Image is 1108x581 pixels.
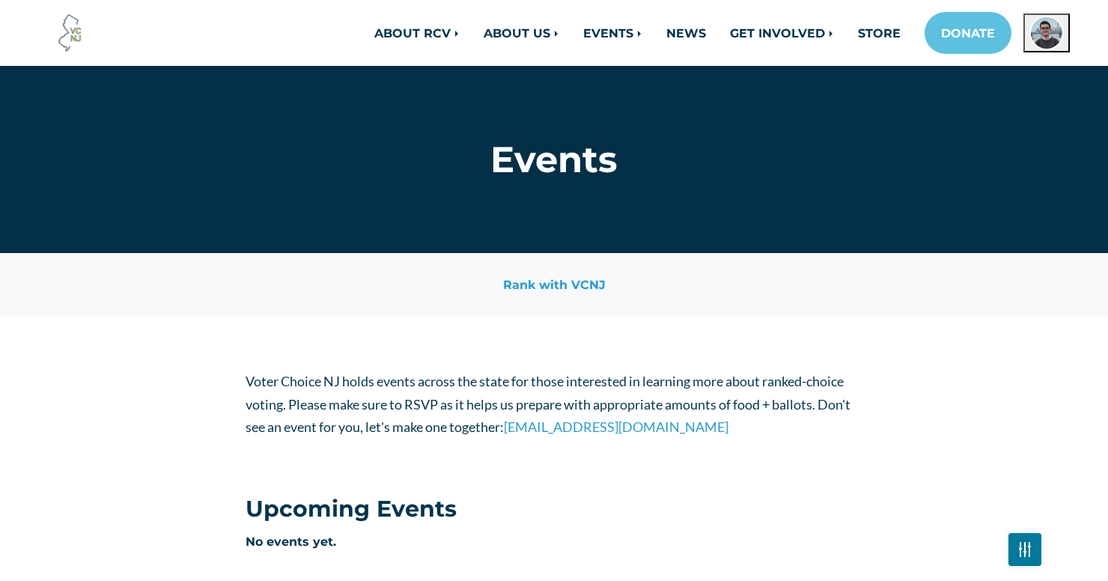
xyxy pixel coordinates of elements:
[925,12,1011,54] a: DONATE
[571,18,654,48] a: EVENTS
[846,18,913,48] a: STORE
[50,13,91,53] img: Voter Choice NJ
[246,138,863,181] h1: Events
[246,12,1070,54] nav: Main navigation
[1023,13,1070,52] button: Open profile menu for Jack Cunningham
[246,496,457,523] h3: Upcoming Events
[654,18,718,48] a: NEWS
[504,419,728,435] a: [EMAIL_ADDRESS][DOMAIN_NAME]
[246,535,863,549] h6: No events yet.
[1019,546,1031,553] img: Fader
[718,18,846,48] a: GET INVOLVED
[472,18,571,48] a: ABOUT US
[246,370,863,439] p: Voter Choice NJ holds events across the state for those interested in learning more about ranked-...
[490,271,619,298] a: Rank with VCNJ
[1029,16,1064,50] img: Jack Cunningham
[362,18,472,48] a: ABOUT RCV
